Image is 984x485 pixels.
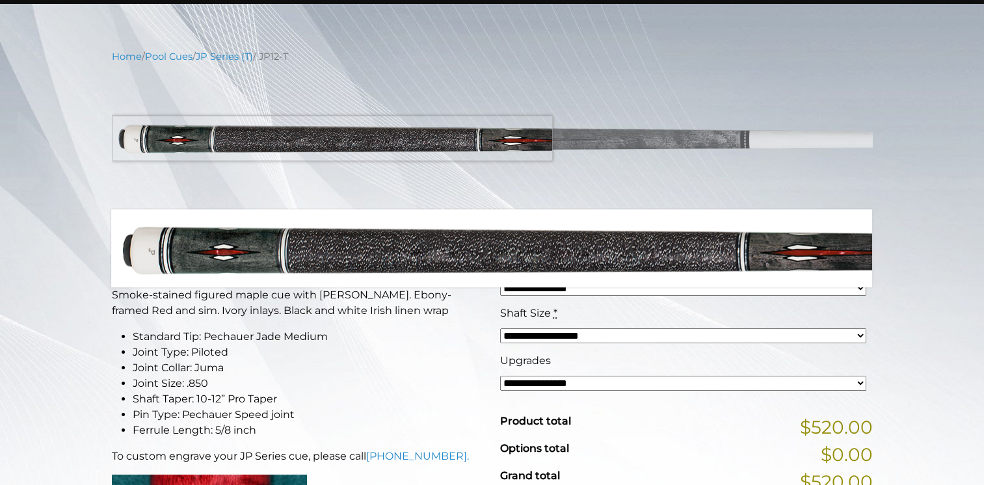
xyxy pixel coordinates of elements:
[112,51,142,62] a: Home
[133,376,485,391] li: Joint Size: .850
[553,307,557,319] abbr: required
[133,329,485,345] li: Standard Tip: Pechauer Jade Medium
[500,223,573,245] bdi: 520.00
[500,223,511,245] span: $
[112,449,485,464] p: To custom engrave your JP Series cue, please call
[133,423,485,438] li: Ferrule Length: 5/8 inch
[500,442,569,454] span: Options total
[500,415,571,427] span: Product total
[145,51,193,62] a: Pool Cues
[112,287,485,319] p: Smoke-stained figured maple cue with [PERSON_NAME]. Ebony-framed Red and sim. Ivory inlays. Black...
[821,441,873,468] span: $0.00
[500,307,551,319] span: Shaft Size
[112,73,873,200] img: jp12-T.png
[133,391,485,407] li: Shaft Taper: 10-12” Pro Taper
[196,51,253,62] a: JP Series (T)
[112,265,409,280] strong: This Pechauer pool cue takes 6-10 weeks to ship.
[366,450,469,462] a: [PHONE_NUMBER].
[500,469,560,482] span: Grand total
[112,220,317,252] strong: JP12-T Pool Cue
[565,259,569,272] abbr: required
[112,49,873,64] nav: Breadcrumb
[133,345,485,360] li: Joint Type: Piloted
[133,407,485,423] li: Pin Type: Pechauer Speed joint
[500,259,563,272] span: Cue Weight
[500,354,551,367] span: Upgrades
[133,360,485,376] li: Joint Collar: Juma
[800,413,873,441] span: $520.00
